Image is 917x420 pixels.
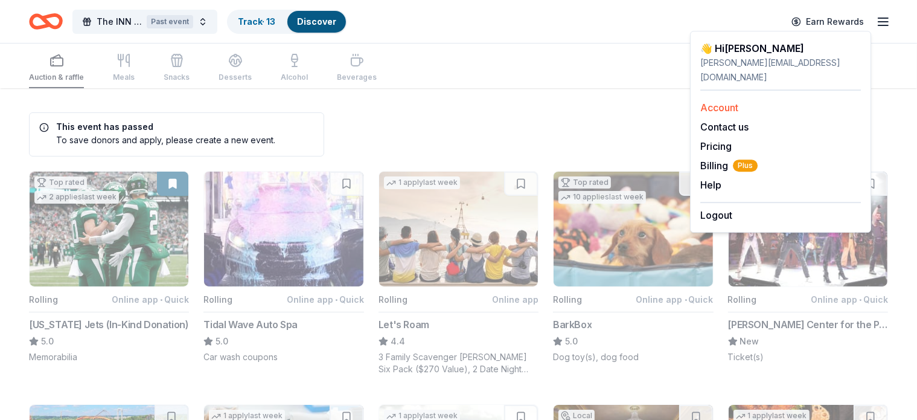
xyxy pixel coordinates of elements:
[29,7,63,36] a: Home
[728,171,888,363] button: Image for Tilles Center for the Performing ArtsLocalRollingOnline app•Quick[PERSON_NAME] Center f...
[29,171,189,363] button: Image for New York Jets (In-Kind Donation)Top rated2 applieslast weekRollingOnline app•Quick[US_S...
[297,16,336,27] a: Discover
[97,15,142,29] span: The INN Luncheon
[700,158,758,173] span: Billing
[700,140,732,152] a: Pricing
[227,10,347,34] button: Track· 13Discover
[72,10,217,34] button: The INN LuncheonPast event
[700,178,721,192] button: Help
[553,171,713,363] button: Image for BarkBoxTop rated10 applieslast weekRollingOnline app•QuickBarkBox5.0Dog toy(s), dog food
[733,160,758,172] span: Plus
[203,171,363,363] button: Image for Tidal Wave Auto SpaRollingOnline app•QuickTidal Wave Auto Spa5.0Car wash coupons
[700,41,861,56] div: 👋 Hi [PERSON_NAME]
[700,158,758,173] button: BillingPlus
[700,102,738,114] a: Account
[700,208,732,222] button: Logout
[39,134,275,146] div: To save donors and apply, please create a new event.
[379,171,538,375] button: Image for Let's Roam1 applylast weekRollingOnline appLet's Roam4.43 Family Scavenger [PERSON_NAME...
[39,123,275,131] h5: This event has passed
[147,15,193,28] div: Past event
[700,120,749,134] button: Contact us
[784,11,871,33] a: Earn Rewards
[238,16,275,27] a: Track· 13
[700,56,861,85] div: [PERSON_NAME][EMAIL_ADDRESS][DOMAIN_NAME]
